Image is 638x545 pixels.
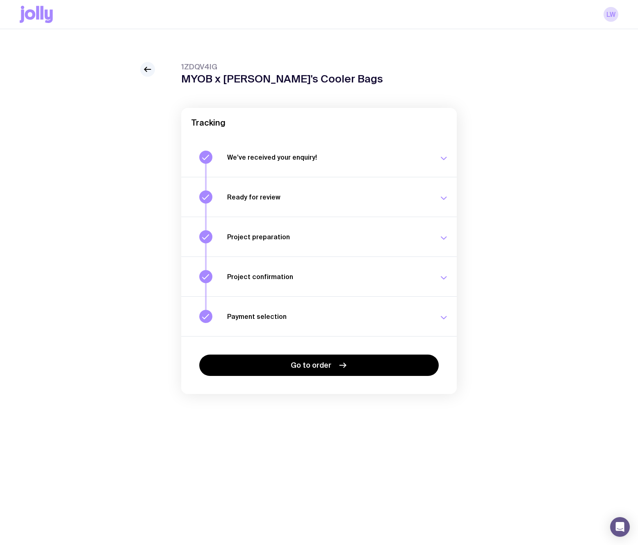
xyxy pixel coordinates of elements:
[181,177,457,217] button: Ready for review
[227,312,429,321] h3: Payment selection
[191,118,447,128] h2: Tracking
[181,256,457,296] button: Project confirmation
[199,355,439,376] a: Go to order
[181,217,457,256] button: Project preparation
[610,517,630,537] div: Open Intercom Messenger
[227,272,429,281] h3: Project confirmation
[181,137,457,177] button: We’ve received your enquiry!
[227,153,429,161] h3: We’ve received your enquiry!
[181,73,383,85] h1: MYOB x [PERSON_NAME]'s Cooler Bags
[604,7,618,22] a: LW
[291,360,331,370] span: Go to order
[181,62,383,72] span: 1ZDQV4IG
[227,233,429,241] h3: Project preparation
[227,193,429,201] h3: Ready for review
[181,296,457,336] button: Payment selection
